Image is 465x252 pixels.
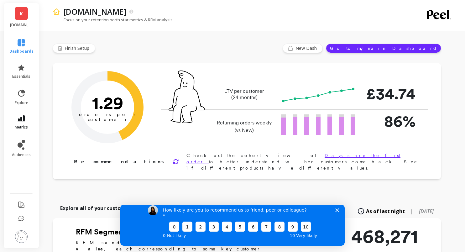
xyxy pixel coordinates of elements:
[53,8,60,15] img: header icon
[186,152,421,171] p: Check out the cohort view of to better understand when customers come back. See if different prod...
[10,23,33,28] p: Koh.com
[351,227,418,246] p: 468,271
[20,10,23,17] span: K
[365,82,415,106] p: £34.74
[60,204,191,212] p: Explore all of your customers using our RFM analysis
[53,44,95,53] button: Finish Setup
[283,44,323,53] button: New Dash
[79,112,136,117] tspan: orders per
[366,207,405,215] span: As of last night
[419,208,434,215] span: [DATE]
[295,45,319,51] span: New Dash
[215,88,274,101] p: LTV per customer (24 months)
[92,92,123,113] text: 1.29
[12,152,31,157] span: audiences
[15,125,28,130] span: metrics
[76,227,289,237] h2: RFM Segments
[9,49,34,54] span: dashboards
[365,109,415,133] p: 86%
[53,17,173,23] p: Focus on your retention north star metrics & RFM analysis
[65,45,91,51] span: Finish Setup
[169,71,205,123] img: pal seatted on line
[12,74,30,79] span: essentials
[326,44,441,53] button: Go to my main Dashboard
[88,117,128,122] tspan: customer
[15,230,28,243] img: profile picture
[15,100,28,105] span: explore
[215,119,274,134] p: Returning orders weekly (vs New)
[120,205,345,246] iframe: Survey by Kateryna from Peel
[74,158,165,165] p: Recommendations
[410,207,413,215] span: |
[63,6,127,17] p: Koh.com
